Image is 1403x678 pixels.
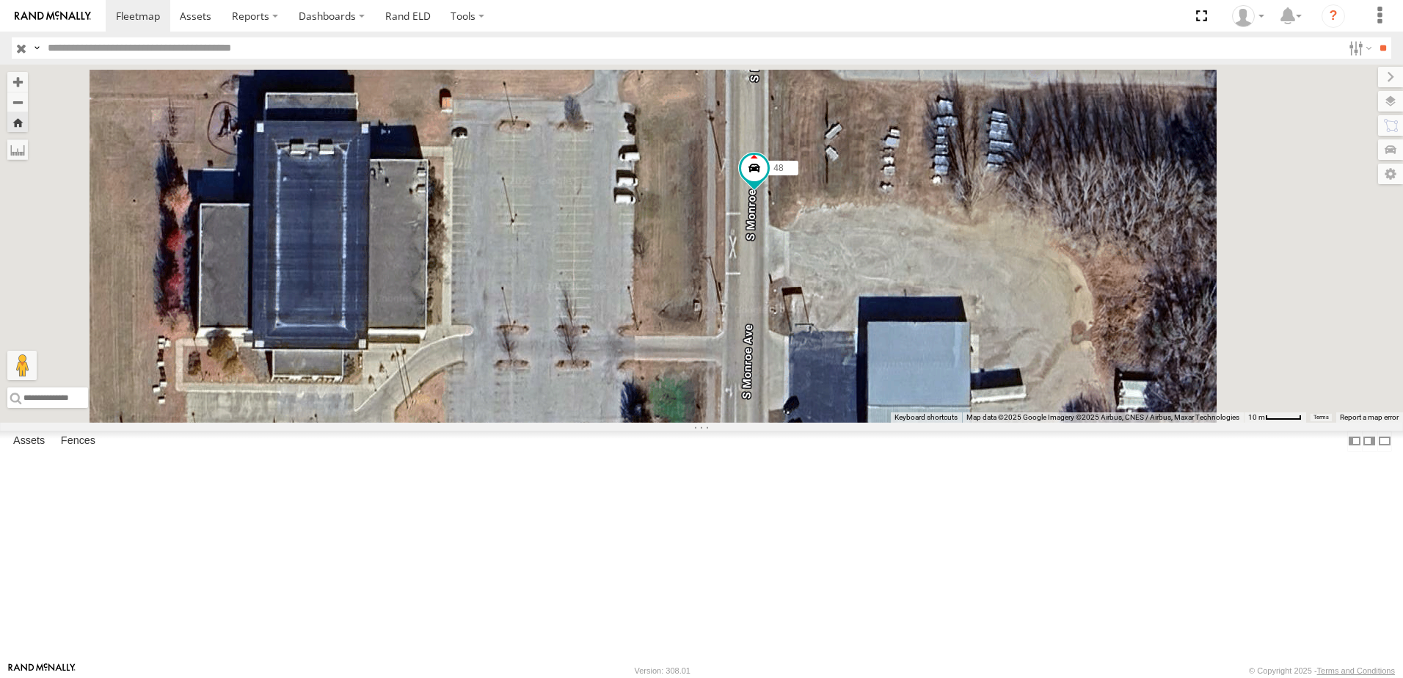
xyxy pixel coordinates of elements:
a: Terms (opens in new tab) [1313,415,1329,420]
a: Report a map error [1340,413,1399,421]
label: Dock Summary Table to the Right [1362,431,1377,452]
label: Assets [6,431,52,451]
a: Visit our Website [8,663,76,678]
span: 48 [773,164,783,174]
label: Measure [7,139,28,160]
label: Map Settings [1378,164,1403,184]
label: Search Query [31,37,43,59]
div: Version: 308.01 [635,666,690,675]
span: 10 m [1248,413,1265,421]
button: Drag Pegman onto the map to open Street View [7,351,37,380]
div: Tim Zylstra [1227,5,1269,27]
img: rand-logo.svg [15,11,91,21]
button: Keyboard shortcuts [894,412,958,423]
a: Terms and Conditions [1317,666,1395,675]
label: Fences [54,431,103,451]
button: Zoom Home [7,112,28,132]
button: Map Scale: 10 m per 46 pixels [1244,412,1306,423]
label: Search Filter Options [1343,37,1374,59]
label: Dock Summary Table to the Left [1347,431,1362,452]
label: Hide Summary Table [1377,431,1392,452]
button: Zoom out [7,92,28,112]
span: Map data ©2025 Google Imagery ©2025 Airbus, CNES / Airbus, Maxar Technologies [966,413,1239,421]
i: ? [1322,4,1345,28]
div: © Copyright 2025 - [1249,666,1395,675]
button: Zoom in [7,72,28,92]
